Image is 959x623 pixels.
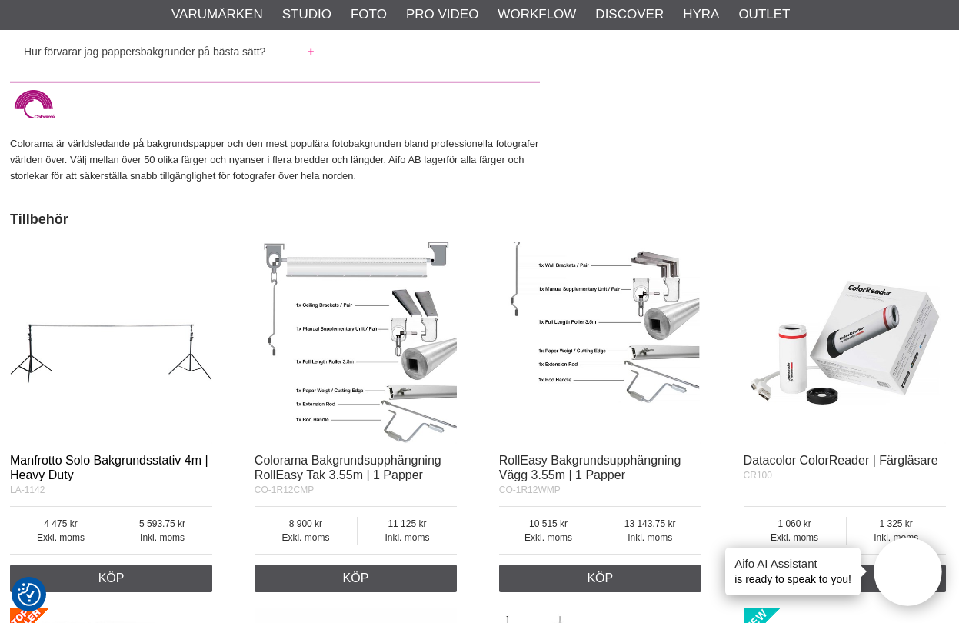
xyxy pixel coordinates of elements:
a: Outlet [738,5,790,25]
a: Manfrotto Solo Bakgrundsstativ 4m | Heavy Duty [10,454,208,481]
a: Foto [351,5,387,25]
img: RollEasy Bakgrundsupphängning Vägg 3.55m | 1 Papper [499,242,701,444]
a: Hyra [683,5,719,25]
img: Colorama Authorized Distributor [10,77,540,121]
a: Colorama Bakgrundsupphängning RollEasy Tak 3.55m | 1 Papper [255,454,441,481]
a: Varumärken [171,5,263,25]
img: Colorama Bakgrundsupphängning RollEasy Tak 3.55m | 1 Papper [255,242,457,444]
a: RollEasy Bakgrundsupphängning Vägg 3.55m | 1 Papper [499,454,681,481]
a: Köp [499,565,701,592]
img: Datacolor ColorReader | Färgläsare [744,242,946,444]
button: Hur förvarar jag pappersbakgrunder på bästa sätt? [10,38,328,58]
span: Exkl. moms [255,531,357,545]
a: Workflow [498,5,576,25]
a: Köp [10,565,212,592]
img: Revisit consent button [18,583,41,606]
span: 5 593.75 [112,517,212,531]
a: Studio [282,5,331,25]
a: Pro Video [406,5,478,25]
span: 11 125 [358,517,457,531]
span: CR100 [744,470,772,481]
div: is ready to speak to you! [725,548,861,595]
p: Colorama är världsledande på bakgrundspapper och den mest populära fotobakgrunden bland professio... [10,136,540,184]
span: Inkl. moms [358,531,457,545]
span: Inkl. moms [598,531,701,545]
h4: Aifo AI Assistant [734,555,851,571]
span: 10 515 [499,517,598,531]
span: 1 325 [847,517,946,531]
span: 8 900 [255,517,357,531]
span: 13 143.75 [598,517,701,531]
a: Köp [255,565,457,592]
span: CO-1R12WMP [499,485,561,495]
a: Discover [595,5,664,25]
span: Exkl. moms [744,531,846,545]
h2: Tillbehör [10,210,946,229]
a: Datacolor ColorReader | Färgläsare [744,454,938,467]
button: Samtyckesinställningar [18,581,41,608]
span: 1 060 [744,517,846,531]
span: CO-1R12CMP [255,485,314,495]
span: Exkl. moms [499,531,598,545]
span: Inkl. moms [847,531,946,545]
span: Exkl. moms [10,531,112,545]
span: LA-1142 [10,485,45,495]
span: 4 475 [10,517,112,531]
span: Inkl. moms [112,531,212,545]
img: Manfrotto Solo Bakgrundsstativ 4m | Heavy Duty [10,242,212,444]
